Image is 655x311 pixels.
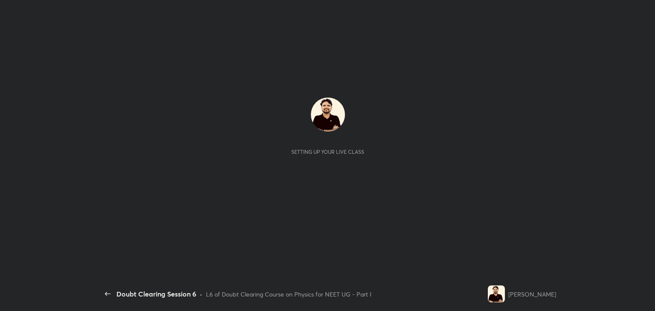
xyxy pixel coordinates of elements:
img: 09770f7dbfa9441c9c3e57e13e3293d5.jpg [488,285,505,302]
div: Doubt Clearing Session 6 [116,289,196,299]
div: [PERSON_NAME] [508,290,556,299]
img: 09770f7dbfa9441c9c3e57e13e3293d5.jpg [311,98,345,132]
div: • [200,290,203,299]
div: Setting up your live class [291,149,364,155]
div: L6 of Doubt Clearing Course on Physics for NEET UG - Part I [206,290,371,299]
